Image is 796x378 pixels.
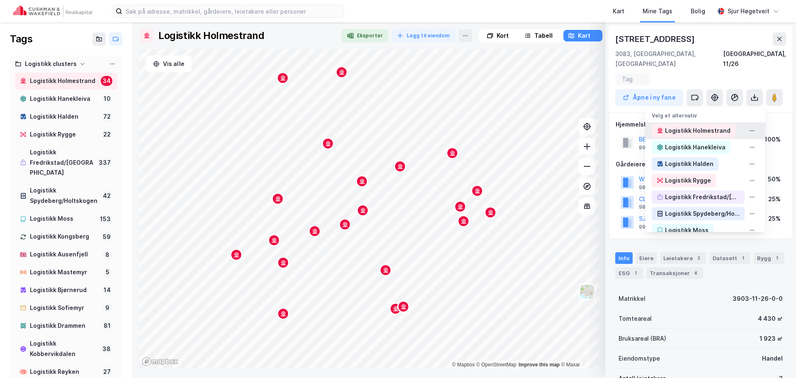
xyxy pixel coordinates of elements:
[561,362,580,368] a: Maxar
[15,317,117,334] a: Logistikk Drammen81
[30,285,99,295] div: Logistikk Bjørnerud
[665,176,711,185] div: Logistikk Rygge
[25,59,77,69] div: Logistikk clusters
[277,307,289,320] div: Map marker
[764,134,781,144] div: 100%
[497,31,509,41] div: Kort
[13,5,92,17] img: cushman-wakefield-realkapital-logo.202ea83816669bd177139c58696a8fa1.svg
[665,209,740,219] div: Logistikk Spydeberg/Holtskogen
[30,267,99,278] div: Logistikk Mastemyr
[277,256,289,269] div: Map marker
[397,300,410,313] div: Map marker
[631,269,640,277] div: 1
[457,215,470,227] div: Map marker
[357,204,369,217] div: Map marker
[102,303,112,313] div: 9
[389,302,402,315] div: Map marker
[615,89,683,106] button: Åpne i ny fane
[615,32,696,46] div: [STREET_ADDRESS]
[158,29,265,42] div: Logistikk Holmestrand
[452,362,475,368] a: Mapbox
[709,252,750,264] div: Datasett
[665,142,726,152] div: Logistikk Hanekleiva
[308,225,321,237] div: Map marker
[268,234,280,246] div: Map marker
[139,49,599,369] canvas: Map
[639,204,671,210] div: 989 135 392
[230,249,243,261] div: Map marker
[768,194,781,204] div: 25%
[15,126,117,143] a: Logistikk Rygge22
[619,354,660,363] div: Eiendomstype
[476,362,517,368] a: OpenStreetMap
[30,303,99,313] div: Logistikk Sofiemyr
[665,225,709,235] div: Logistikk Moss
[446,147,459,159] div: Map marker
[97,158,112,168] div: 337
[15,182,117,210] a: Logistikk Spydeberg/Holtskogen42
[694,254,703,262] div: 2
[102,367,112,377] div: 27
[691,6,705,16] div: Bolig
[101,344,112,354] div: 38
[768,174,781,184] div: 50%
[102,267,112,277] div: 5
[660,252,706,264] div: Leietakere
[101,76,112,86] div: 34
[639,184,671,191] div: 989 091 697
[471,185,483,197] div: Map marker
[146,56,192,72] button: Vis alle
[454,200,466,213] div: Map marker
[639,144,670,151] div: 891 314 612
[768,214,781,224] div: 25%
[335,66,348,78] div: Map marker
[15,300,117,317] a: Logistikk Sofiemyr9
[322,137,334,150] div: Map marker
[98,214,112,224] div: 153
[391,29,455,42] button: Legg til eiendom
[484,206,497,219] div: Map marker
[15,108,117,125] a: Logistikk Halden72
[613,6,624,16] div: Kart
[102,129,112,139] div: 22
[102,321,112,331] div: 81
[622,76,644,83] input: Tag
[733,294,783,304] div: 3903-11-26-0-0
[519,362,560,368] a: Improve this map
[15,264,117,281] a: Logistikk Mastemyr5
[102,94,112,104] div: 10
[616,159,786,169] div: Gårdeiere
[534,31,553,41] div: Tabell
[728,6,769,16] div: Sjur Høgetveit
[665,159,713,169] div: Logistikk Halden
[773,254,781,262] div: 1
[755,338,796,378] div: Kontrollprogram for chat
[755,338,796,378] iframe: Chat Widget
[646,267,703,279] div: Transaksjoner
[30,367,98,377] div: Logistikk Røyken
[102,250,112,260] div: 8
[30,214,95,224] div: Logistikk Moss
[122,5,344,17] input: Søk på adresse, matrikkel, gårdeiere, leietakere eller personer
[30,321,99,331] div: Logistikk Drammen
[665,126,730,136] div: Logistikk Holmestrand
[272,193,284,205] div: Map marker
[30,76,97,86] div: Logistikk Holmestrand
[356,175,368,188] div: Map marker
[10,32,32,46] div: Tags
[619,334,666,344] div: Bruksareal (BRA)
[760,334,783,344] div: 1 923 ㎡
[739,254,747,262] div: 1
[665,192,740,202] div: Logistikk Fredrikstad/[GEOGRAPHIC_DATA]
[394,160,406,173] div: Map marker
[15,144,117,182] a: Logistikk Fredrikstad/[GEOGRAPHIC_DATA]337
[645,107,753,119] div: Velg et alternativ
[578,31,590,41] div: Kart
[379,264,392,276] div: Map marker
[619,294,646,304] div: Matrikkel
[30,249,99,260] div: Logistikk Ausenfjell
[102,112,112,122] div: 72
[692,269,700,277] div: 4
[754,252,784,264] div: Bygg
[15,282,117,299] a: Logistikk Bjørnerud14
